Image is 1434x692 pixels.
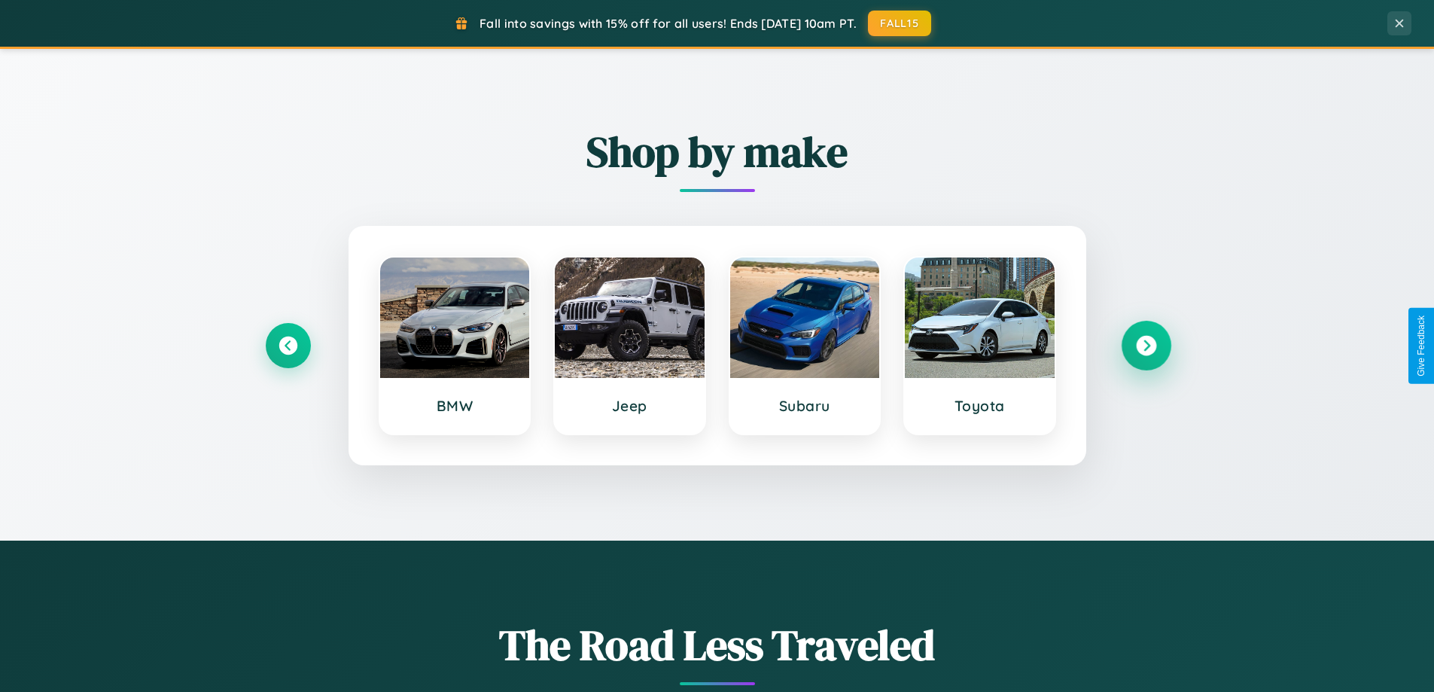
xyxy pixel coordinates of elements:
[480,16,857,31] span: Fall into savings with 15% off for all users! Ends [DATE] 10am PT.
[266,123,1169,181] h2: Shop by make
[266,616,1169,674] h1: The Road Less Traveled
[570,397,690,415] h3: Jeep
[1416,316,1426,376] div: Give Feedback
[920,397,1040,415] h3: Toyota
[395,397,515,415] h3: BMW
[868,11,931,36] button: FALL15
[745,397,865,415] h3: Subaru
